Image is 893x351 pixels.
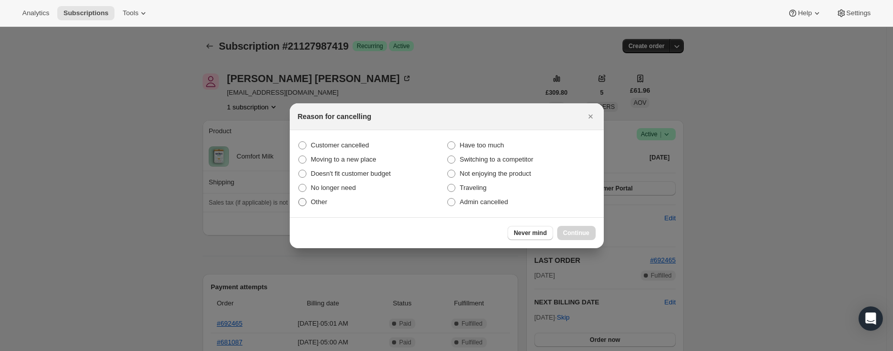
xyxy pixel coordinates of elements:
[798,9,811,17] span: Help
[298,111,371,122] h2: Reason for cancelling
[123,9,138,17] span: Tools
[859,306,883,331] div: Open Intercom Messenger
[830,6,877,20] button: Settings
[311,198,328,206] span: Other
[460,184,487,191] span: Traveling
[846,9,871,17] span: Settings
[782,6,828,20] button: Help
[63,9,108,17] span: Subscriptions
[460,198,508,206] span: Admin cancelled
[22,9,49,17] span: Analytics
[57,6,114,20] button: Subscriptions
[514,229,547,237] span: Never mind
[460,155,533,163] span: Switching to a competitor
[311,170,391,177] span: Doesn't fit customer budget
[311,141,369,149] span: Customer cancelled
[16,6,55,20] button: Analytics
[584,109,598,124] button: Close
[460,141,504,149] span: Have too much
[311,184,356,191] span: No longer need
[117,6,154,20] button: Tools
[460,170,531,177] span: Not enjoying the product
[508,226,553,240] button: Never mind
[311,155,376,163] span: Moving to a new place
